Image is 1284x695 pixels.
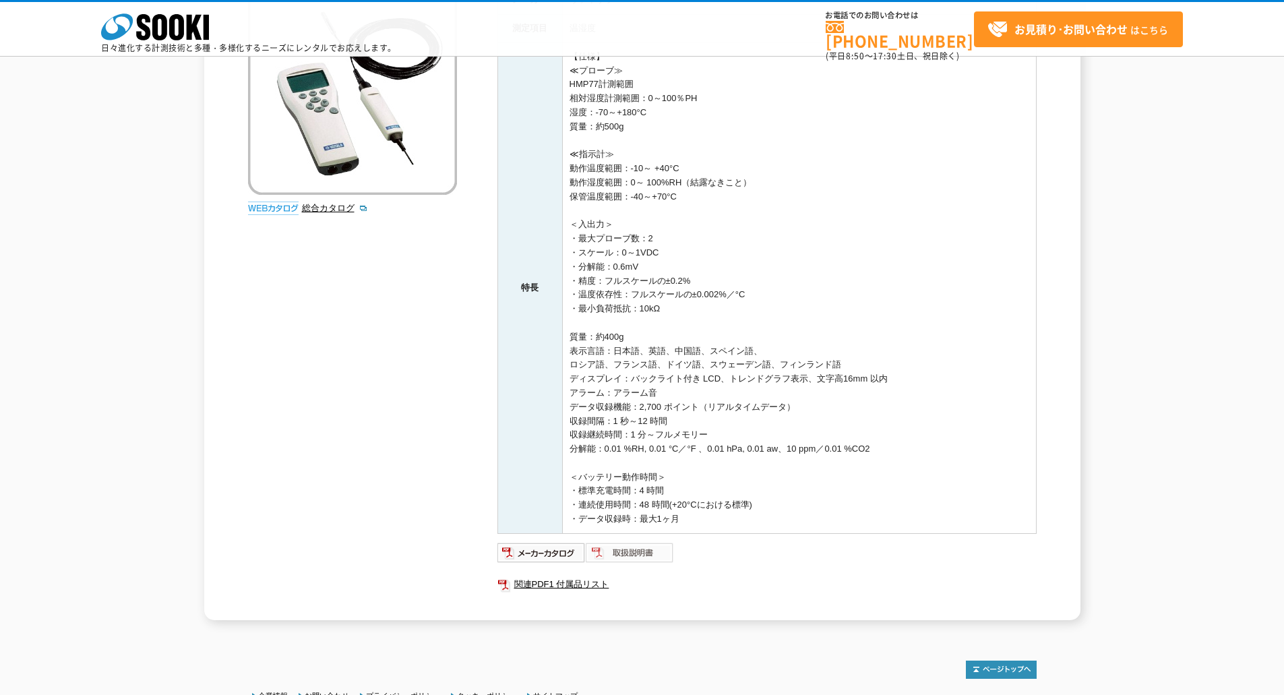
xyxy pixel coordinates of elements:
a: [PHONE_NUMBER] [826,21,974,49]
a: 関連PDF1 付属品リスト [497,576,1037,593]
span: お電話でのお問い合わせは [826,11,974,20]
span: はこちら [987,20,1168,40]
span: (平日 ～ 土日、祝日除く) [826,50,959,62]
img: webカタログ [248,202,299,215]
a: 取扱説明書 [586,551,674,561]
span: 17:30 [873,50,897,62]
strong: お見積り･お問い合わせ [1014,21,1128,37]
img: メーカーカタログ [497,542,586,564]
a: 総合カタログ [302,203,368,213]
th: 特長 [497,42,562,533]
span: 8:50 [846,50,865,62]
img: 取扱説明書 [586,542,674,564]
p: 日々進化する計測技術と多種・多様化するニーズにレンタルでお応えします。 [101,44,396,52]
a: メーカーカタログ [497,551,586,561]
a: お見積り･お問い合わせはこちら [974,11,1183,47]
img: トップページへ [966,661,1037,679]
td: 【仕様】 ≪プローブ≫ HMP77計測範囲 相対湿度計測範囲：0～100％PH 湿度：-70～+180°C 質量：約500g ≪指示計≫ 動作温度範囲：-10～ +40°C 動作湿度範囲：0～ ... [562,42,1036,533]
